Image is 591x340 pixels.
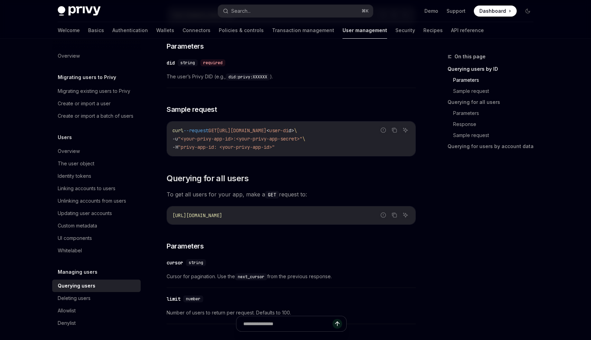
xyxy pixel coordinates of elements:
a: Querying users by ID [448,64,539,75]
span: string [189,260,203,265]
a: Overview [52,145,141,157]
a: Connectors [182,22,210,39]
span: On this page [454,52,486,61]
a: Demo [424,8,438,14]
a: Querying for users by account data [448,141,539,152]
a: Welcome [58,22,80,39]
div: cursor [167,259,183,266]
a: Deleting users [52,292,141,304]
a: The user object [52,157,141,170]
a: Whitelabel [52,244,141,257]
a: Unlinking accounts from users [52,195,141,207]
div: Linking accounts to users [58,184,115,193]
a: Sample request [453,86,539,97]
div: The user object [58,159,94,168]
a: Overview [52,50,141,62]
a: Create or import a batch of users [52,110,141,122]
a: Create or import a user [52,97,141,110]
span: Parameters [167,41,204,51]
a: Wallets [156,22,174,39]
img: dark logo [58,6,101,16]
a: Recipes [423,22,443,39]
div: Whitelabel [58,246,82,255]
a: Basics [88,22,104,39]
code: next_cursor [235,273,267,280]
div: Querying users [58,282,95,290]
a: Support [447,8,466,14]
div: Migrating existing users to Privy [58,87,130,95]
button: Copy the contents from the code block [390,126,399,135]
a: Response [453,119,539,130]
button: Send message [332,319,342,329]
div: Unlinking accounts from users [58,197,126,205]
div: Identity tokens [58,172,91,180]
a: Custom metadata [52,220,141,232]
a: Security [395,22,415,39]
span: curl [172,127,184,134]
div: Create or import a user [58,99,111,108]
span: -H [172,144,178,150]
a: Sample request [453,130,539,141]
span: \ [302,136,305,142]
a: API reference [451,22,484,39]
span: Querying for all users [167,173,248,184]
a: Policies & controls [219,22,264,39]
h5: Users [58,133,72,142]
div: Denylist [58,319,76,327]
span: Dashboard [479,8,506,14]
span: "<your-privy-app-id>:<your-privy-app-secret>" [178,136,302,142]
span: Cursor for pagination. Use the from the previous response. [167,272,416,281]
a: Identity tokens [52,170,141,182]
span: \ [294,127,297,134]
a: Allowlist [52,304,141,317]
a: Migrating existing users to Privy [52,85,141,97]
div: Create or import a batch of users [58,112,133,120]
div: limit [167,295,180,302]
div: required [200,59,225,66]
span: [URL][DOMAIN_NAME] [217,127,266,134]
span: ⌘ K [362,8,369,14]
span: user-di [269,127,289,134]
button: Ask AI [401,211,410,220]
span: string [180,60,195,66]
span: GET [208,127,217,134]
span: "privy-app-id: <your-privy-app-id>" [178,144,275,150]
div: Search... [231,7,251,15]
button: Ask AI [401,126,410,135]
div: Custom metadata [58,222,97,230]
div: Deleting users [58,294,91,302]
span: The user’s Privy DID (e.g., ). [167,72,416,81]
div: Allowlist [58,307,76,315]
button: Search...⌘K [218,5,373,17]
span: -u [172,136,178,142]
a: Updating user accounts [52,207,141,220]
a: Querying users [52,280,141,292]
span: --request [184,127,208,134]
span: Sample request [167,105,217,114]
div: Updating user accounts [58,209,112,217]
a: Denylist [52,317,141,329]
button: Toggle dark mode [522,6,533,17]
span: < [266,127,269,134]
span: > [291,127,294,134]
a: Dashboard [474,6,517,17]
code: did:privy:XXXXXX [226,74,270,80]
div: UI components [58,234,92,242]
button: Report incorrect code [379,126,388,135]
span: number [186,296,200,302]
span: d [289,127,291,134]
span: To get all users for your app, make a request to: [167,190,416,199]
a: User management [343,22,387,39]
span: Parameters [167,241,204,251]
a: Transaction management [272,22,334,39]
a: Authentication [112,22,148,39]
button: Copy the contents from the code block [390,211,399,220]
div: did [167,59,175,66]
div: Overview [58,147,80,155]
code: GET [265,191,279,198]
a: UI components [52,232,141,244]
h5: Managing users [58,268,97,276]
div: Overview [58,52,80,60]
button: Report incorrect code [379,211,388,220]
span: [URL][DOMAIN_NAME] [172,212,222,218]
